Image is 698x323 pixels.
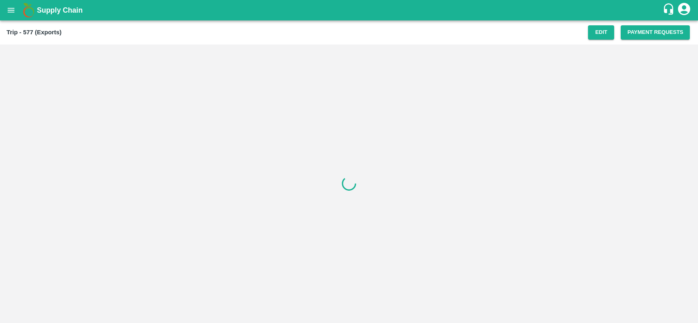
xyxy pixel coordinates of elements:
[37,6,83,14] b: Supply Chain
[662,3,677,18] div: customer-support
[588,25,614,40] button: Edit
[7,29,61,36] b: Trip - 577 (Exports)
[37,4,662,16] a: Supply Chain
[621,25,690,40] button: Payment Requests
[20,2,37,18] img: logo
[2,1,20,20] button: open drawer
[677,2,691,19] div: account of current user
